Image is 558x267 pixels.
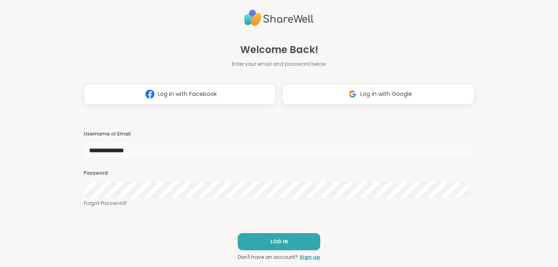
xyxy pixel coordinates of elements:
h3: Username or Email [84,131,474,138]
img: ShareWell Logo [244,6,314,29]
span: LOG IN [270,238,288,245]
button: LOG IN [238,233,320,250]
img: ShareWell Logomark [142,87,158,102]
img: ShareWell Logomark [345,87,360,102]
span: Don't have an account? [238,254,298,261]
span: Log in with Facebook [158,90,217,98]
span: Enter your email and password below [232,60,326,68]
button: Log in with Google [282,84,474,105]
span: Log in with Google [360,90,412,98]
a: Forgot Password? [84,200,474,207]
h3: Password [84,170,474,177]
button: Log in with Facebook [84,84,276,105]
span: Welcome Back! [240,42,318,57]
a: Sign up [299,254,320,261]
